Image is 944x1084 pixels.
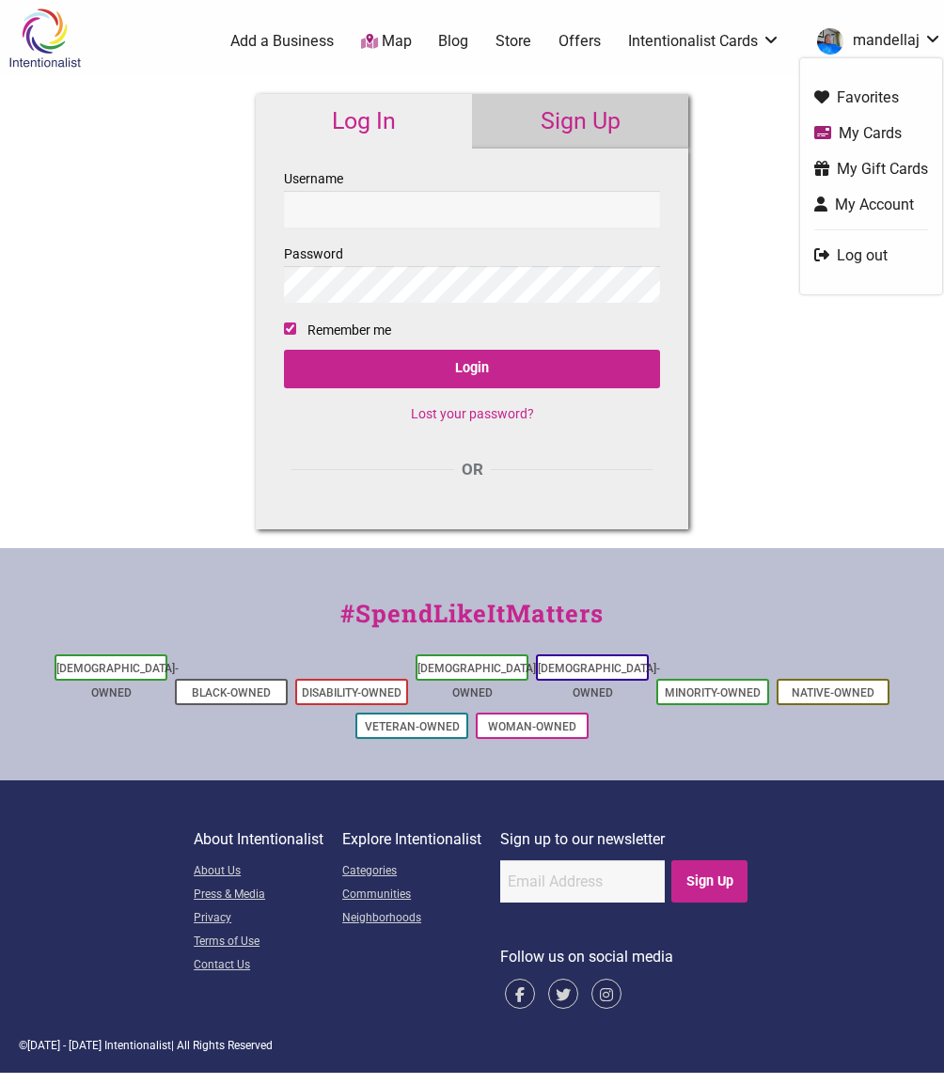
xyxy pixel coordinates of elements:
[814,122,928,144] a: My Cards
[284,458,660,482] div: OR
[500,945,750,969] p: Follow us on social media
[230,31,334,52] a: Add a Business
[307,319,391,342] label: Remember me
[814,158,928,180] a: My Gift Cards
[284,266,660,303] input: Password
[27,1039,102,1052] span: [DATE] - [DATE]
[365,720,460,733] a: Veteran-Owned
[284,167,660,228] label: Username
[814,194,928,215] a: My Account
[792,686,874,699] a: Native-Owned
[500,827,750,852] p: Sign up to our newsletter
[411,406,534,421] a: Lost your password?
[342,827,481,852] p: Explore Intentionalist
[417,662,540,699] a: [DEMOGRAPHIC_DATA]-Owned
[284,350,660,388] input: Login
[500,860,665,903] input: Email Address
[488,720,576,733] a: Woman-Owned
[496,31,531,52] a: Store
[342,907,481,931] a: Neighborhoods
[302,686,401,699] a: Disability-Owned
[559,31,601,52] a: Offers
[284,191,660,228] input: Username
[342,860,481,884] a: Categories
[438,31,468,52] a: Blog
[538,662,660,699] a: [DEMOGRAPHIC_DATA]-Owned
[194,860,323,884] a: About Us
[19,1037,925,1054] div: © | All Rights Reserved
[194,907,323,931] a: Privacy
[192,686,271,699] a: Black-Owned
[671,860,747,903] input: Sign Up
[808,24,942,58] a: mandellaj
[361,31,412,53] a: Map
[194,954,323,978] a: Contact Us
[104,1039,171,1052] span: Intentionalist
[194,931,323,954] a: Terms of Use
[814,244,928,266] a: Log out
[256,94,472,149] a: Log In
[56,662,179,699] a: [DEMOGRAPHIC_DATA]-Owned
[628,31,780,52] a: Intentionalist Cards
[472,94,688,149] a: Sign Up
[342,884,481,907] a: Communities
[284,243,660,303] label: Password
[814,86,928,108] a: Favorites
[194,884,323,907] a: Press & Media
[665,686,761,699] a: Minority-Owned
[194,827,323,852] p: About Intentionalist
